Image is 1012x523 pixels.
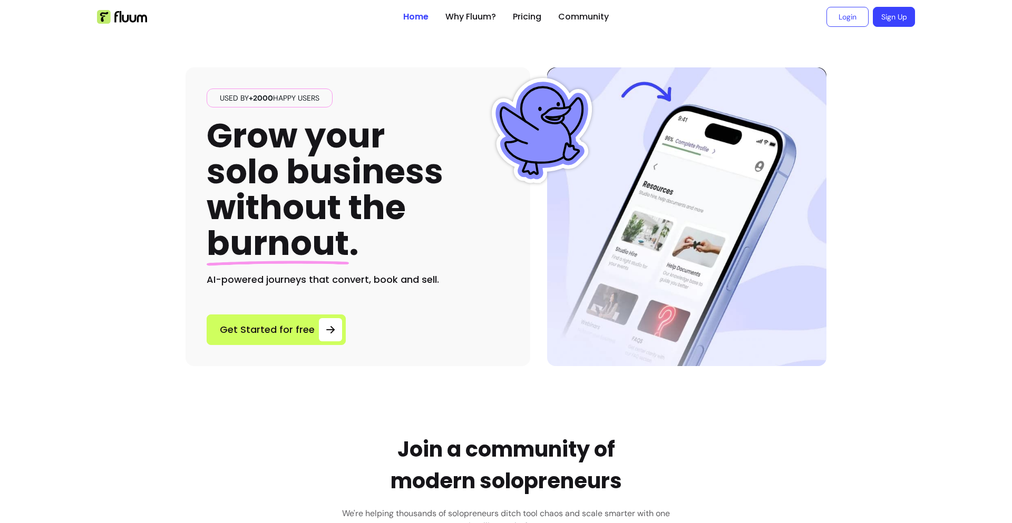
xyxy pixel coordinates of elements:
a: Pricing [513,11,541,23]
img: Hero [547,67,826,366]
h2: Join a community of modern solopreneurs [391,433,622,497]
a: Login [826,7,869,27]
a: Why Fluum? [445,11,496,23]
a: Sign Up [873,7,915,27]
span: burnout [207,220,349,267]
img: Fluum Logo [97,10,147,24]
span: +2000 [249,93,273,103]
h1: Grow your solo business without the . [207,118,443,262]
span: Used by happy users [216,93,324,103]
a: Get Started for free [207,314,346,345]
h2: AI-powered journeys that convert, book and sell. [207,272,509,287]
a: Home [403,11,429,23]
img: Fluum Duck sticker [489,78,595,183]
span: Get Started for free [220,322,315,337]
a: Community [558,11,609,23]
